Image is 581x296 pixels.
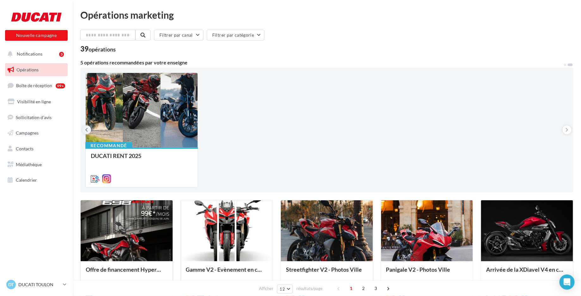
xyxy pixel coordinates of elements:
span: 12 [280,287,285,292]
a: Opérations [4,63,69,76]
div: DUCATI RENT 2025 [91,153,193,159]
span: résultats/page [296,286,323,292]
div: 99+ [56,83,65,88]
div: 3 [59,52,64,57]
span: Visibilité en ligne [17,99,51,104]
span: Opérations [16,67,39,72]
button: Notifications 3 [4,47,66,61]
span: Contacts [16,146,34,151]
span: Boîte de réception [16,83,52,88]
span: Médiathèque [16,162,42,167]
div: Gamme V2 - Evènement en concession [186,266,268,279]
span: DT [9,281,14,288]
div: Offre de financement Hypermotard 698 Mono [86,266,168,279]
a: Campagnes [4,126,69,140]
div: Opérations marketing [80,10,573,20]
a: Calendrier [4,173,69,187]
a: DT DUCATI TOULON [5,279,68,291]
a: Contacts [4,142,69,155]
span: Calendrier [16,177,37,183]
button: 12 [277,285,293,293]
div: 5 opérations recommandées par votre enseigne [80,60,563,65]
span: 2 [358,283,368,293]
span: 1 [346,283,356,293]
a: Médiathèque [4,158,69,171]
div: Streetfighter V2 - Photos Ville [286,266,368,279]
a: Boîte de réception99+ [4,79,69,92]
span: 3 [371,283,381,293]
div: Panigale V2 - Photos Ville [386,266,468,279]
span: Afficher [259,286,274,292]
div: Open Intercom Messenger [559,275,575,290]
span: Campagnes [16,130,39,136]
span: Sollicitation d'avis [16,114,52,120]
button: Nouvelle campagne [5,30,68,41]
div: 39 [80,45,116,52]
button: Filtrer par catégorie [207,30,264,40]
div: Recommandé [85,142,132,149]
p: DUCATI TOULON [18,281,60,288]
a: Visibilité en ligne [4,95,69,108]
button: Filtrer par canal [154,30,203,40]
span: Notifications [17,51,42,57]
div: Arrivée de la XDiavel V4 en concession [486,266,568,279]
div: opérations [89,46,116,52]
a: Sollicitation d'avis [4,111,69,124]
